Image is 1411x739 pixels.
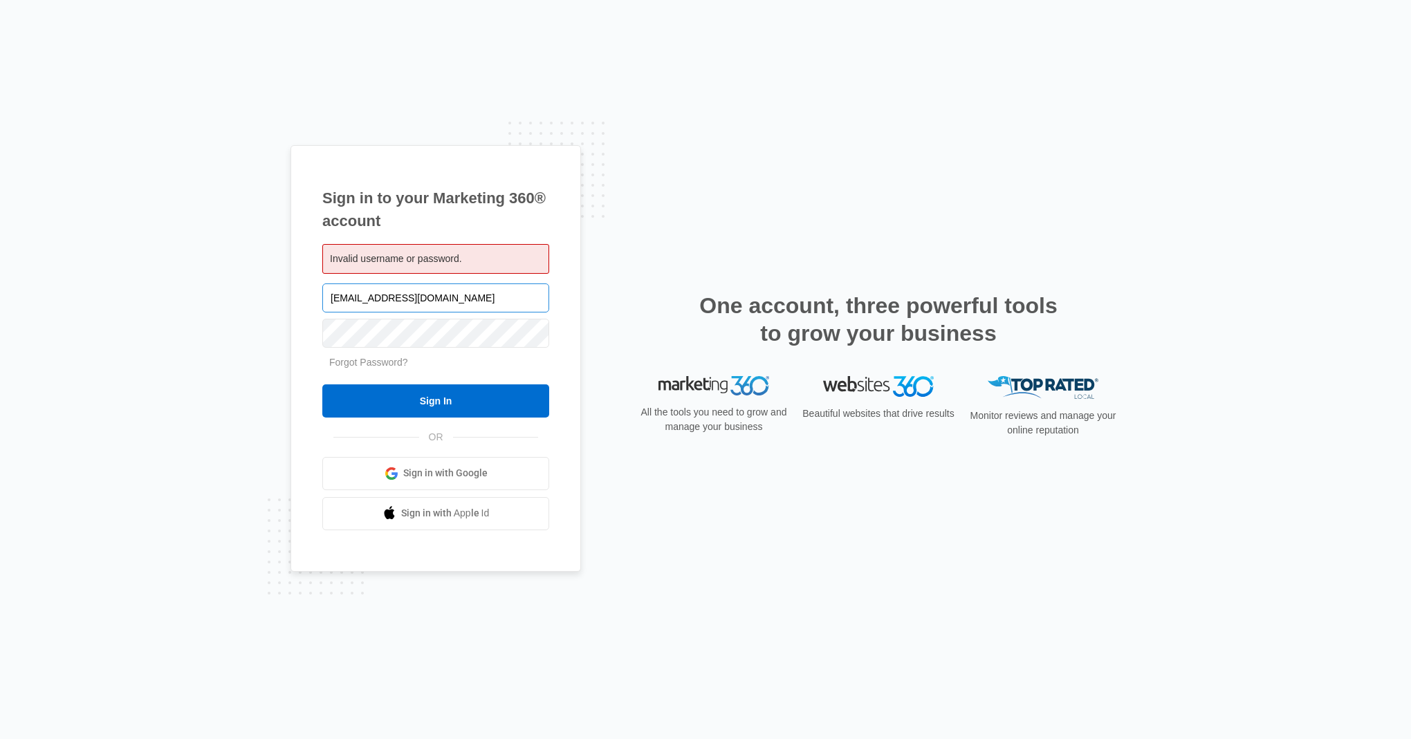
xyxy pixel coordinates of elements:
input: Sign In [322,384,549,418]
span: Sign in with Apple Id [401,506,490,521]
span: OR [419,430,453,445]
img: Websites 360 [823,376,934,396]
p: Beautiful websites that drive results [801,406,956,421]
img: Marketing 360 [658,376,769,395]
p: Monitor reviews and manage your online reputation [966,409,1120,438]
img: Top Rated Local [988,376,1098,399]
h1: Sign in to your Marketing 360® account [322,187,549,232]
a: Sign in with Apple Id [322,497,549,530]
a: Sign in with Google [322,457,549,490]
input: Email [322,283,549,312]
span: Sign in with Google [403,466,488,480]
span: Invalid username or password. [330,253,462,264]
p: All the tools you need to grow and manage your business [636,405,791,434]
a: Forgot Password? [329,357,408,368]
h2: One account, three powerful tools to grow your business [695,292,1062,347]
